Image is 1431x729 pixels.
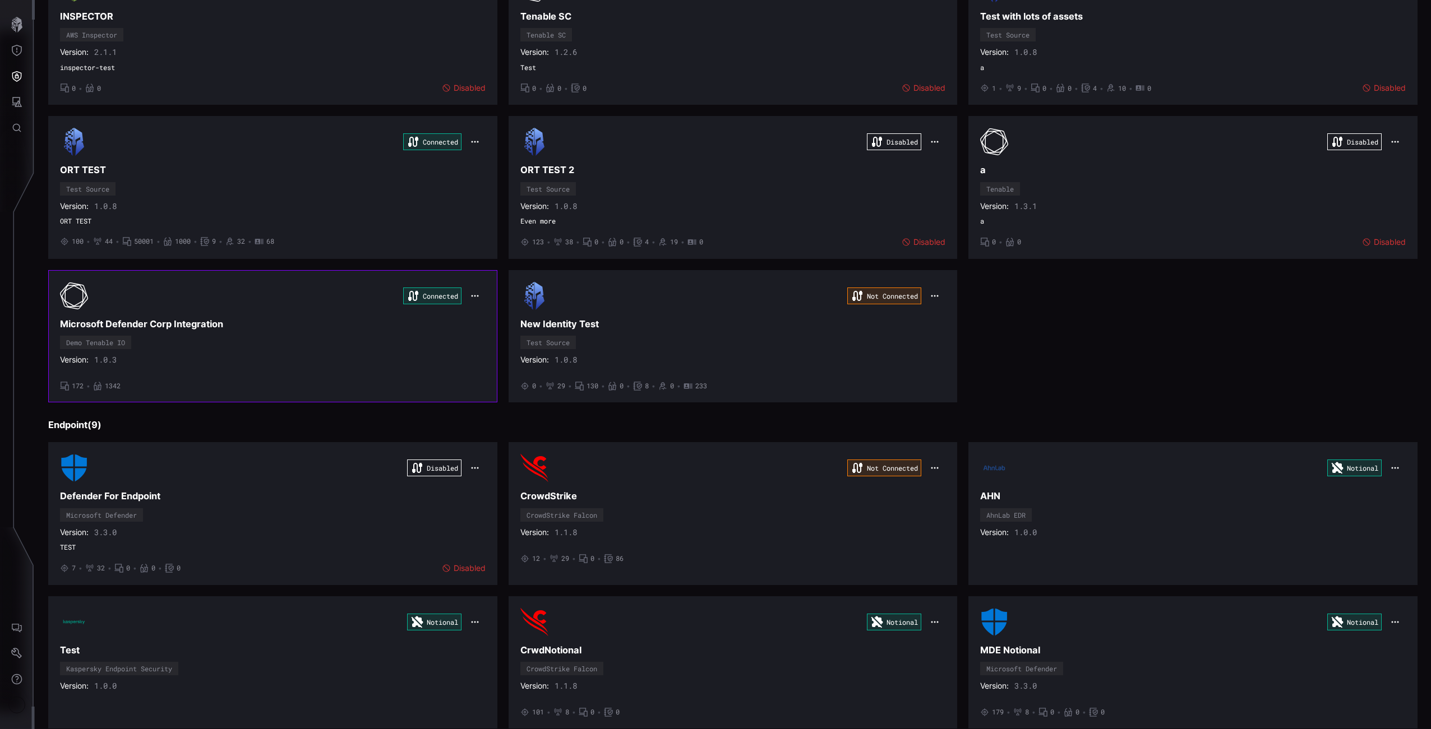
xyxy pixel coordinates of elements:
[980,47,1009,57] span: Version:
[1042,84,1046,93] span: 0
[1327,614,1382,630] div: Notional
[1075,708,1079,717] span: 0
[699,238,703,247] span: 0
[527,512,597,518] div: CrowdStrike Falcon
[980,217,1406,226] span: a
[1101,708,1105,717] span: 0
[986,31,1030,38] div: Test Source
[532,84,536,93] span: 0
[555,527,577,537] span: 1.1.8
[992,708,1004,717] span: 179
[520,201,549,211] span: Version:
[597,554,601,563] span: •
[156,237,160,246] span: •
[670,382,674,391] span: 0
[986,512,1026,518] div: AhnLab EDR
[248,237,252,246] span: •
[616,708,620,717] span: 0
[645,238,649,247] span: 4
[520,11,946,22] h3: Tenable SC
[66,665,172,672] div: Kaspersky Endpoint Security
[1014,47,1037,57] span: 1.0.8
[620,382,624,391] span: 0
[134,237,154,246] span: 50001
[60,128,88,156] img: Test Source
[79,564,82,573] span: •
[527,185,570,192] div: Test Source
[980,11,1406,22] h3: Test with lots of assets
[48,419,1418,431] h3: Endpoint ( 9 )
[60,490,486,502] h3: Defender For Endpoint
[645,382,649,391] span: 8
[60,644,486,656] h3: Test
[175,237,191,246] span: 1000
[520,355,549,365] span: Version:
[847,459,921,476] div: Not Connected
[902,237,945,247] div: Disabled
[527,339,570,346] div: Test Source
[520,318,946,330] h3: New Identity Test
[587,382,598,391] span: 130
[561,554,569,563] span: 29
[79,84,82,93] span: •
[60,608,88,636] img: Kaspersky Endpoint Security
[986,185,1014,192] div: Tenable
[520,217,946,226] span: Even more
[527,665,597,672] div: CrowdStrike Falcon
[60,454,88,482] img: Microsoft Defender
[626,382,630,391] span: •
[60,164,486,176] h3: ORT TEST
[555,681,577,691] span: 1.1.8
[847,287,921,304] div: Not Connected
[520,47,549,57] span: Version:
[565,238,573,247] span: 38
[158,564,162,573] span: •
[403,133,461,150] div: Connected
[66,512,137,518] div: Microsoft Defender
[670,238,678,247] span: 19
[555,355,577,365] span: 1.0.8
[902,83,945,93] div: Disabled
[212,237,216,246] span: 9
[442,563,486,573] div: Disabled
[193,237,197,246] span: •
[520,527,549,537] span: Version:
[66,339,125,346] div: Demo Tenable IO
[133,564,137,573] span: •
[1014,201,1037,211] span: 1.3.1
[543,554,547,563] span: •
[867,133,921,150] div: Disabled
[1017,84,1021,93] span: 9
[1050,708,1054,717] span: 0
[986,665,1057,672] div: Microsoft Defender
[86,237,90,246] span: •
[652,382,656,391] span: •
[999,238,1003,247] span: •
[237,237,245,246] span: 32
[1118,84,1126,93] span: 10
[1129,84,1133,93] span: •
[72,382,84,391] span: 172
[105,382,121,391] span: 1342
[97,84,101,93] span: 0
[520,681,549,691] span: Version:
[601,238,605,247] span: •
[547,708,551,717] span: •
[177,564,181,573] span: 0
[992,238,996,247] span: 0
[86,382,90,391] span: •
[1007,708,1010,717] span: •
[677,382,681,391] span: •
[219,237,223,246] span: •
[1017,238,1021,247] span: 0
[126,564,130,573] span: 0
[72,237,84,246] span: 100
[980,128,1008,156] img: Tenable
[60,282,88,310] img: Demo Tenable IO
[60,63,486,72] span: inspector-test
[72,564,76,573] span: 7
[520,608,548,636] img: CrowdStrike Falcon
[532,382,536,391] span: 0
[1100,84,1104,93] span: •
[576,238,580,247] span: •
